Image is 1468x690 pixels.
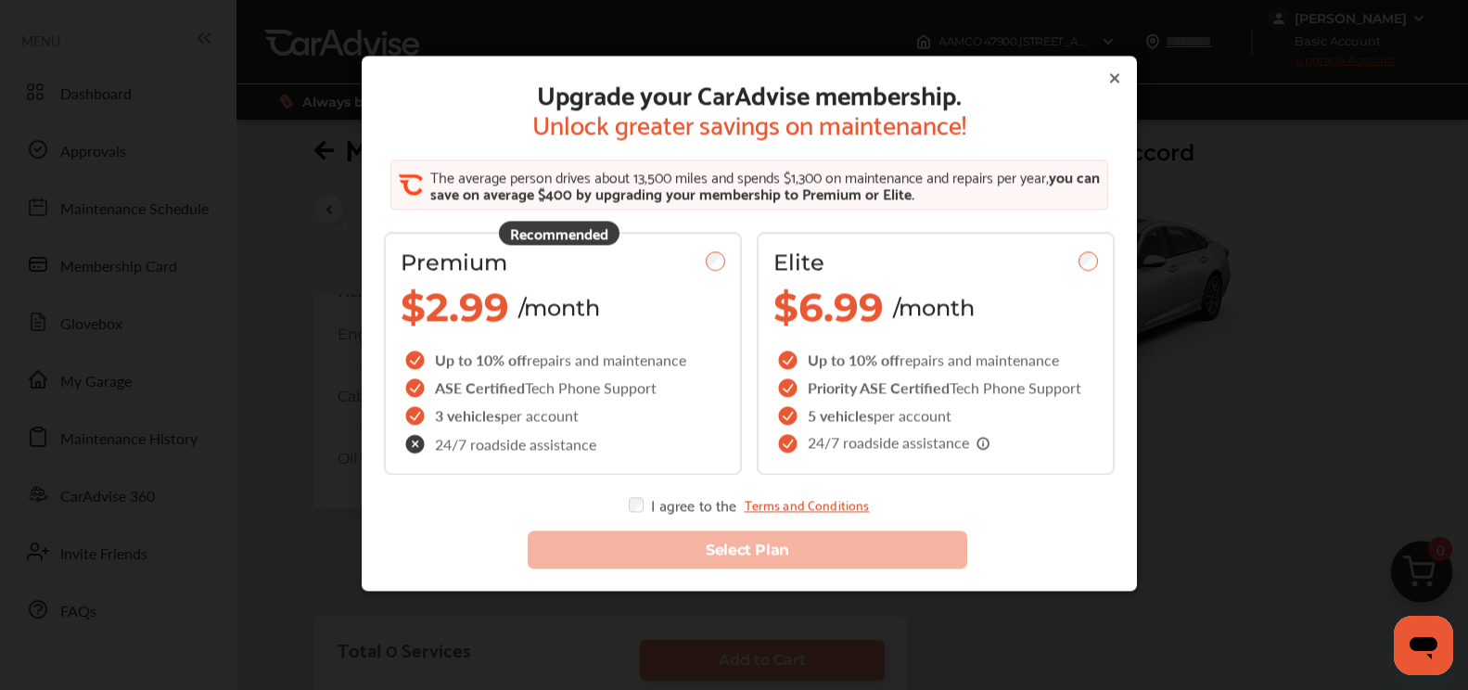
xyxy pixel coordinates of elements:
span: The average person drives about 13,500 miles and spends $1,300 on maintenance and repairs per year, [429,164,1048,189]
div: Recommended [499,222,619,246]
span: per account [874,405,951,427]
img: checkIcon.6d469ec1.svg [405,351,428,370]
span: 5 vehicles [808,405,874,427]
span: Premium [401,249,507,276]
span: Upgrade your CarAdvise membership. [532,79,966,109]
span: $2.99 [401,284,509,332]
span: $6.99 [773,284,884,332]
img: checkIcon.6d469ec1.svg [778,407,800,426]
span: 24/7 roadside assistance [808,436,991,453]
img: check-cross-icon.c68f34ea.svg [405,435,428,454]
span: Elite [773,249,824,276]
img: checkIcon.6d469ec1.svg [778,435,800,454]
span: repairs and maintenance [900,350,1059,371]
span: Tech Phone Support [525,377,657,399]
iframe: Button to launch messaging window [1394,616,1453,675]
span: ASE Certified [435,377,525,399]
a: Terms and Conditions [744,498,869,513]
span: Priority ASE Certified [808,377,950,399]
img: checkIcon.6d469ec1.svg [778,379,800,398]
img: checkIcon.6d469ec1.svg [778,351,800,370]
span: 3 vehicles [435,405,501,427]
span: Up to 10% off [435,350,527,371]
span: you can save on average $400 by upgrading your membership to Premium or Elite. [429,164,1099,206]
span: /month [893,294,975,321]
span: Unlock greater savings on maintenance! [532,109,966,138]
img: CA_CheckIcon.cf4f08d4.svg [398,173,422,198]
img: checkIcon.6d469ec1.svg [405,407,428,426]
span: /month [518,294,600,321]
span: per account [501,405,579,427]
img: checkIcon.6d469ec1.svg [405,379,428,398]
span: Up to 10% off [808,350,900,371]
span: repairs and maintenance [527,350,686,371]
div: I agree to the [629,498,869,513]
span: 24/7 roadside assistance [435,437,596,452]
span: Tech Phone Support [950,377,1081,399]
